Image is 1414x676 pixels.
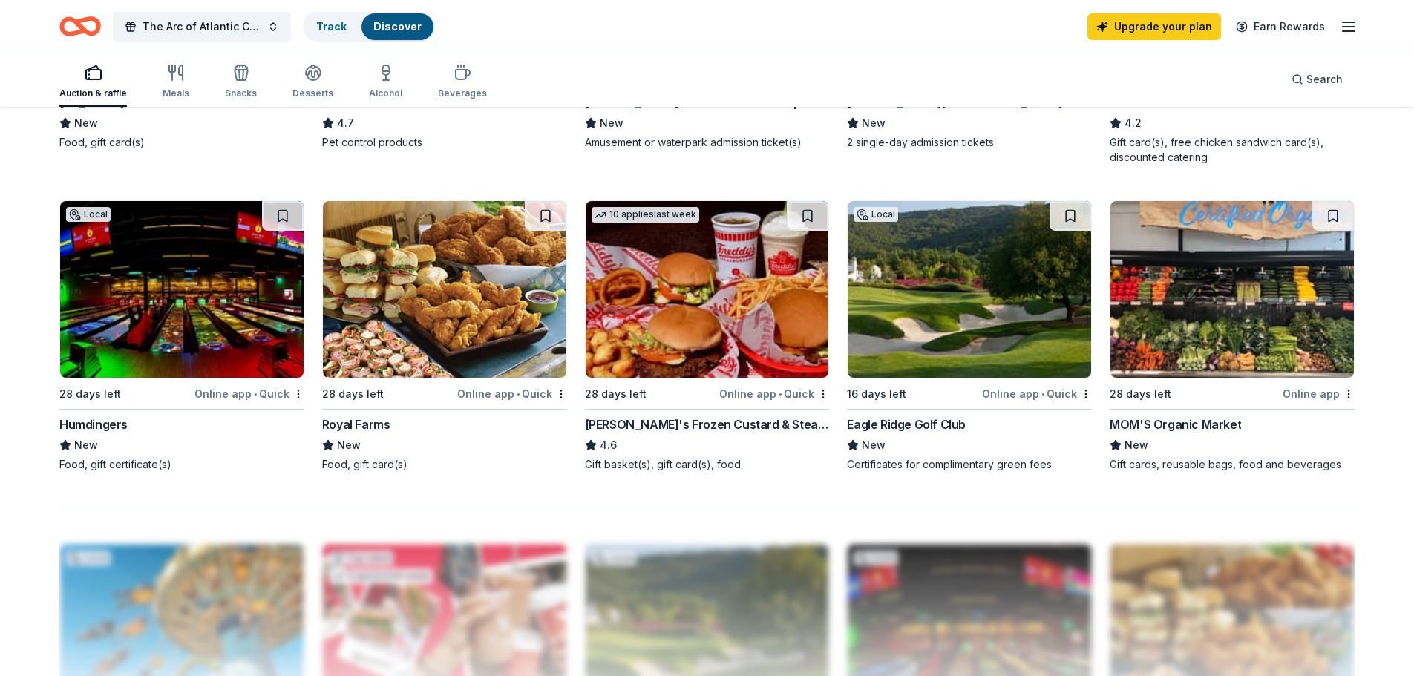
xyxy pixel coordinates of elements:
div: Online app Quick [719,384,829,403]
span: • [517,388,520,400]
div: 28 days left [59,385,121,403]
span: New [862,114,886,132]
img: Image for MOM'S Organic Market [1110,201,1354,378]
span: New [337,436,361,454]
span: New [74,114,98,132]
span: New [862,436,886,454]
span: New [600,114,623,132]
div: Local [854,207,898,222]
div: 28 days left [585,385,647,403]
div: 2 single-day admission tickets [847,135,1092,150]
div: Food, gift card(s) [322,457,567,472]
div: Gift basket(s), gift card(s), food [585,457,830,472]
img: Image for Eagle Ridge Golf Club [848,201,1091,378]
button: Auction & raffle [59,58,127,107]
div: Online app Quick [982,384,1092,403]
div: 16 days left [847,385,906,403]
button: TrackDiscover [303,12,435,42]
span: Search [1306,70,1343,88]
a: Track [316,20,347,33]
div: Food, gift card(s) [59,135,304,150]
img: Image for Royal Farms [323,201,566,378]
div: Online app Quick [194,384,304,403]
span: New [1125,436,1148,454]
div: Online app Quick [457,384,567,403]
div: Local [66,207,111,222]
a: Image for Royal Farms28 days leftOnline app•QuickRoyal FarmsNewFood, gift card(s) [322,200,567,472]
button: Meals [163,58,189,107]
div: 10 applies last week [592,207,699,223]
div: Beverages [438,88,487,99]
div: Gift cards, reusable bags, food and beverages [1110,457,1355,472]
a: Image for MOM'S Organic Market28 days leftOnline appMOM'S Organic MarketNewGift cards, reusable b... [1110,200,1355,472]
button: The Arc of Atlantic County Golf Classic [113,12,291,42]
button: Desserts [292,58,333,107]
div: MOM'S Organic Market [1110,416,1241,433]
button: Snacks [225,58,257,107]
div: Royal Farms [322,416,390,433]
div: Certificates for complimentary green fees [847,457,1092,472]
button: Alcohol [369,58,402,107]
div: Humdingers [59,416,128,433]
div: Auction & raffle [59,88,127,99]
span: • [1041,388,1044,400]
div: Gift card(s), free chicken sandwich card(s), discounted catering [1110,135,1355,165]
div: Amusement or waterpark admission ticket(s) [585,135,830,150]
span: • [254,388,257,400]
div: Desserts [292,88,333,99]
div: [PERSON_NAME]'s Frozen Custard & Steakburgers [585,416,830,433]
span: • [779,388,782,400]
img: Image for Humdingers [60,201,304,378]
a: Earn Rewards [1227,13,1334,40]
img: Image for Freddy's Frozen Custard & Steakburgers [586,201,829,378]
a: Image for Eagle Ridge Golf ClubLocal16 days leftOnline app•QuickEagle Ridge Golf ClubNewCertifica... [847,200,1092,472]
span: 4.7 [337,114,354,132]
span: 4.2 [1125,114,1142,132]
div: Food, gift certificate(s) [59,457,304,472]
div: 28 days left [322,385,384,403]
div: Meals [163,88,189,99]
button: Search [1280,65,1355,94]
a: Discover [373,20,422,33]
div: Pet control products [322,135,567,150]
button: Beverages [438,58,487,107]
a: Image for Freddy's Frozen Custard & Steakburgers10 applieslast week28 days leftOnline app•Quick[P... [585,200,830,472]
span: New [74,436,98,454]
div: Eagle Ridge Golf Club [847,416,966,433]
span: The Arc of Atlantic County Golf Classic [143,18,261,36]
div: Snacks [225,88,257,99]
span: 4.6 [600,436,617,454]
a: Home [59,9,101,44]
div: Online app [1283,384,1355,403]
a: Upgrade your plan [1087,13,1221,40]
a: Image for HumdingersLocal28 days leftOnline app•QuickHumdingersNewFood, gift certificate(s) [59,200,304,472]
div: 28 days left [1110,385,1171,403]
div: Alcohol [369,88,402,99]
